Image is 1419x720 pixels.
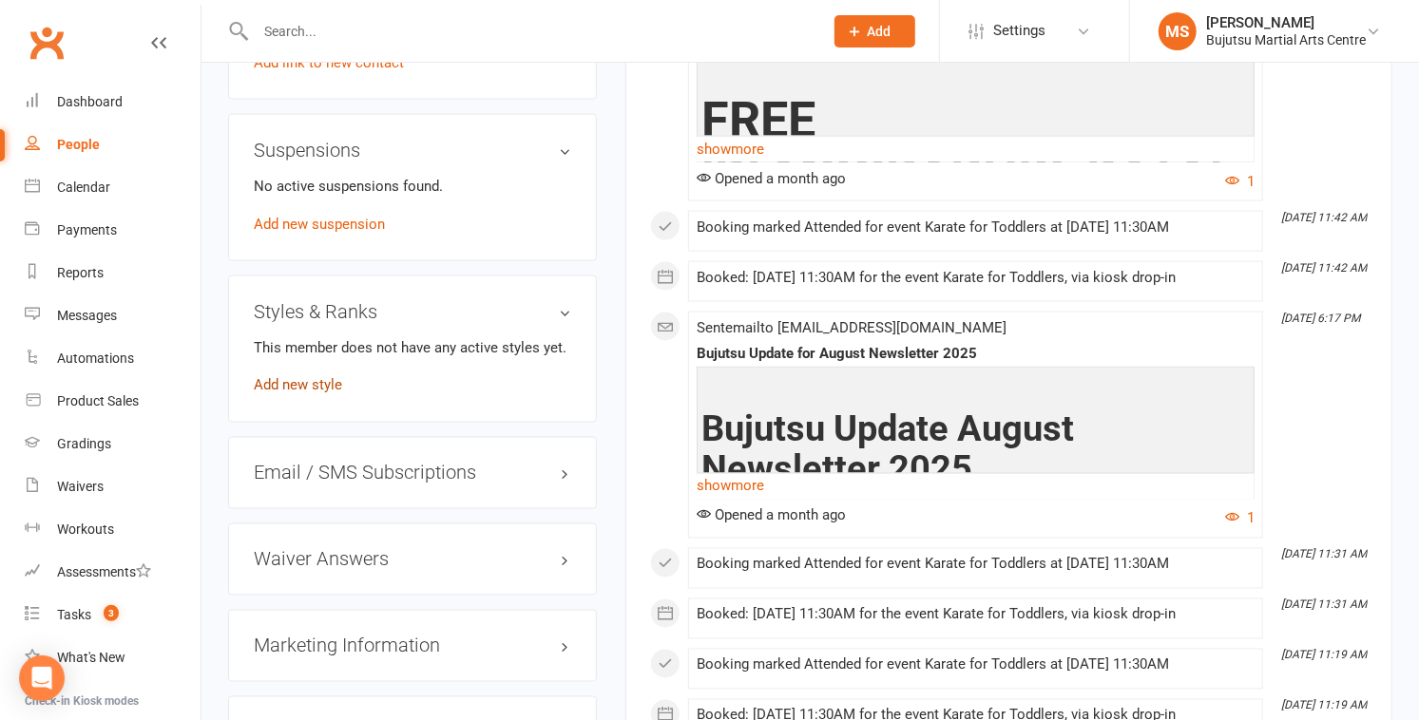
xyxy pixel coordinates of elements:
[57,137,100,152] div: People
[1206,14,1366,31] div: [PERSON_NAME]
[254,549,571,570] h3: Waiver Answers
[697,136,1255,162] a: show more
[25,294,201,337] a: Messages
[25,166,201,209] a: Calendar
[57,650,125,665] div: What's New
[697,170,846,187] span: Opened a month ago
[697,607,1255,623] div: Booked: [DATE] 11:30AM for the event Karate for Toddlers, via kiosk drop-in
[25,337,201,380] a: Automations
[25,252,201,294] a: Reports
[697,270,1255,286] div: Booked: [DATE] 11:30AM for the event Karate for Toddlers, via kiosk drop-in
[25,636,201,679] a: What's New
[25,465,201,508] a: Waivers
[254,463,571,483] h3: Email / SMS Subscriptions
[57,222,117,237] div: Payments
[250,18,810,45] input: Search...
[697,507,846,524] span: Opened a month ago
[1281,211,1367,224] i: [DATE] 11:42 AM
[23,19,70,66] a: Clubworx
[1281,548,1367,561] i: [DATE] 11:31 AM
[57,94,123,109] div: Dashboard
[834,15,915,47] button: Add
[104,605,119,621] span: 3
[25,508,201,551] a: Workouts
[25,81,201,123] a: Dashboard
[697,473,1255,500] a: show more
[1225,507,1255,530] button: 1
[57,479,104,494] div: Waivers
[57,308,117,323] div: Messages
[697,319,1007,336] span: Sent email to [EMAIL_ADDRESS][DOMAIN_NAME]
[254,51,404,74] a: Add link to new contact
[1206,31,1366,48] div: Bujutsu Martial Arts Centre
[697,557,1255,573] div: Booking marked Attended for event Karate for Toddlers at [DATE] 11:30AM
[57,564,151,579] div: Assessments
[868,24,892,39] span: Add
[254,175,571,198] p: No active suspensions found.
[254,301,571,322] h3: Styles & Ranks
[1281,598,1367,612] i: [DATE] 11:31 AM
[1159,12,1197,50] div: MS
[254,377,342,394] a: Add new style
[25,380,201,423] a: Product Sales
[57,607,91,622] div: Tasks
[701,91,1222,367] span: FREE [DEMOGRAPHIC_DATA] Only Self Defence and Personal Safety Seminar
[25,551,201,594] a: Assessments
[701,408,1074,490] span: Bujutsu Update August Newsletter 2025
[57,351,134,366] div: Automations
[993,9,1045,52] span: Settings
[25,209,201,252] a: Payments
[1281,649,1367,662] i: [DATE] 11:19 AM
[25,123,201,166] a: People
[697,346,1255,362] div: Bujutsu Update for August Newsletter 2025
[254,140,571,161] h3: Suspensions
[25,594,201,636] a: Tasks 3
[25,423,201,465] a: Gradings
[1281,699,1367,712] i: [DATE] 11:19 AM
[697,219,1255,236] div: Booking marked Attended for event Karate for Toddlers at [DATE] 11:30AM
[19,655,65,701] div: Open Intercom Messenger
[57,265,104,280] div: Reports
[57,180,110,195] div: Calendar
[1281,261,1367,275] i: [DATE] 11:42 AM
[1225,170,1255,193] button: 1
[1281,312,1360,325] i: [DATE] 6:17 PM
[57,521,114,537] div: Workouts
[254,216,385,233] a: Add new suspension
[254,635,571,656] h3: Marketing Information
[254,336,571,359] p: This member does not have any active styles yet.
[57,436,111,451] div: Gradings
[57,393,139,408] div: Product Sales
[697,657,1255,673] div: Booking marked Attended for event Karate for Toddlers at [DATE] 11:30AM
